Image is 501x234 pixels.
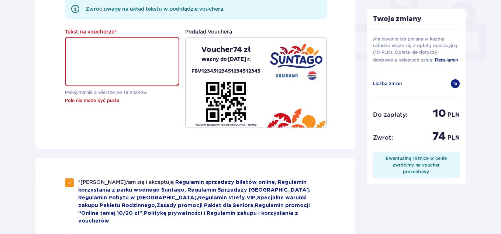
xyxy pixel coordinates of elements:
span: PLN [448,134,460,142]
div: Ewentualną różnicę w cenie zwrócimy na voucher prezentowy. [379,155,454,175]
p: Pole nie może być puste [65,97,179,104]
span: *[PERSON_NAME]/am się i akceptuję [78,179,175,185]
p: Voucher 74 zł [201,45,251,55]
a: Politykę prywatności [144,211,202,216]
a: Regulamin [435,56,458,64]
span: PLN [448,111,460,119]
p: Liczba zmian [373,80,402,87]
span: Regulamin [435,57,458,63]
a: Regulamin sprzedaży biletów online, [175,180,278,185]
p: Anulowanie lub zmiana w każdej usłudze wiąże się z opłatą operacyjną (10 PLN). Opłata nie dotyczy... [373,36,460,64]
a: Regulamin Pobytu w [GEOGRAPHIC_DATA], [78,195,198,200]
label: Tekst na voucherze * [65,28,117,35]
p: Zwróć uwagę na układ tekstu w podglądzie vouchera. [86,5,225,13]
p: Twoje zmiany [367,15,466,24]
div: 1 x [451,79,460,88]
span: i [204,211,207,216]
p: Maksymalnie 3 wiersze po 18 znaków [65,89,179,96]
img: Suntago - Samsung - Pepsi [270,43,322,80]
p: Voucher zakupiony na stronie [DOMAIN_NAME] [195,123,257,127]
p: FBV12345123451234512345 [191,67,260,76]
p: Do zapłaty : [373,111,407,119]
p: Zwrot : [373,134,393,142]
a: Zasady promocji Pakiet dla Seniora [156,203,253,208]
p: , , , , [78,178,326,225]
a: Regulamin strefy VIP [198,195,256,200]
p: ważny do [DATE] r. [201,55,251,64]
span: 10 [433,106,446,121]
p: Podgląd Vouchera [185,28,232,35]
a: Regulamin Sprzedaży [GEOGRAPHIC_DATA], [187,188,310,193]
span: 74 [432,129,446,143]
